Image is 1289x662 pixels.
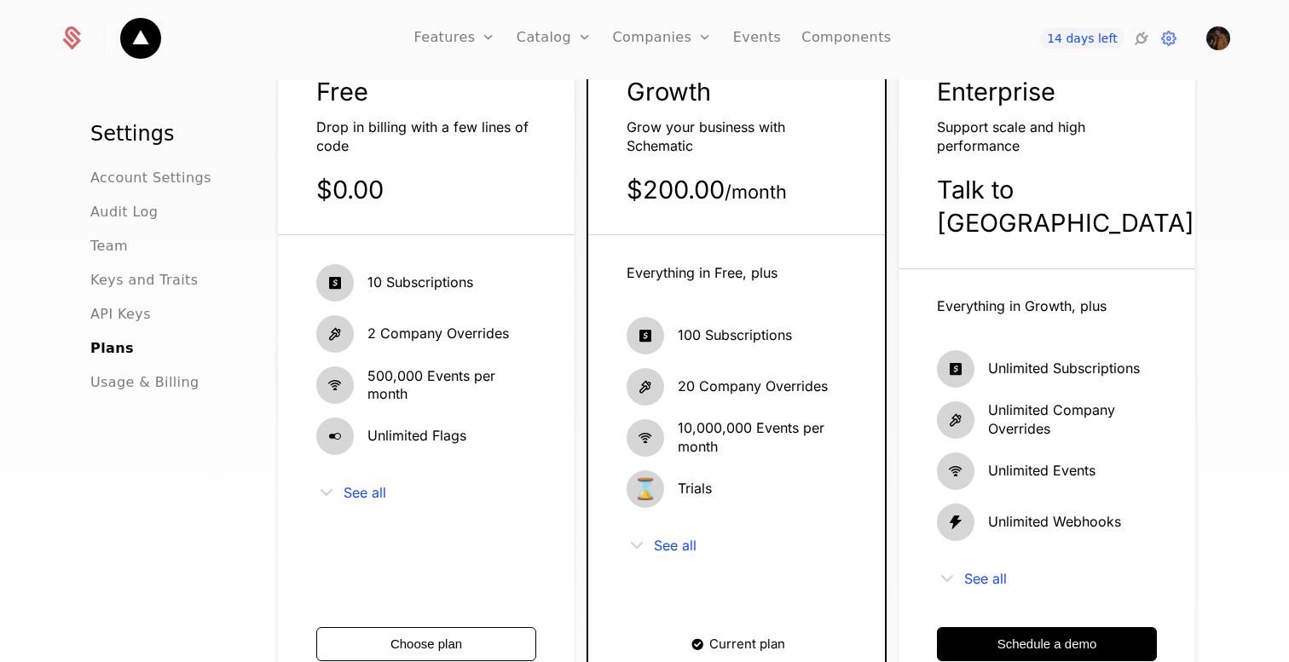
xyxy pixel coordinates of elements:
h1: Settings [90,120,234,147]
span: $0.00 [316,175,384,204]
span: 10,000,000 Events per month [678,419,847,456]
sub: / month [725,181,787,203]
a: Schedule a demo [937,627,1157,661]
span: ⌛ [627,470,664,508]
a: Keys and Traits [90,270,198,291]
span: Enterprise [937,77,1055,106]
span: Free [316,77,368,106]
span: 10 Subscriptions [367,273,473,292]
i: boolean-on [316,417,354,455]
span: Grow your business with Schematic [627,118,785,154]
span: Unlimited Events [988,462,1095,481]
i: signal [937,452,974,490]
span: Everything in Growth, plus [937,297,1107,314]
img: Finova [120,18,161,59]
i: cashapp [316,264,354,302]
a: Integrations [1131,28,1152,49]
span: Talk to [GEOGRAPHIC_DATA] [937,175,1194,238]
i: signal [627,419,664,457]
img: Ryan Bakker [1206,26,1230,50]
span: Unlimited Subscriptions [988,360,1140,378]
span: Unlimited Company Overrides [988,401,1157,438]
span: See all [344,486,386,499]
button: Choose plan [316,627,536,661]
span: Drop in billing with a few lines of code [316,118,529,154]
span: See all [964,572,1007,585]
i: cashapp [627,317,664,354]
a: Settings [1159,28,1179,49]
span: Support scale and high performance [937,118,1085,154]
span: Trials [678,480,712,498]
i: hammer [937,401,974,439]
i: chevron-down [937,568,957,589]
i: signal [316,366,354,404]
i: check-rounded [689,636,706,653]
a: Usage & Billing [90,372,199,393]
a: Audit Log [90,202,158,222]
span: 20 Company Overrides [678,377,828,396]
span: Current plan [709,637,785,650]
a: API Keys [90,304,151,325]
nav: Main [90,120,234,393]
i: chevron-down [316,482,337,503]
span: Everything in Free, plus [627,264,777,281]
i: hammer [316,315,354,353]
i: cashapp [937,350,974,388]
a: 14 days left [1040,28,1124,49]
button: Open user button [1206,26,1230,50]
a: Account Settings [90,168,211,188]
span: Unlimited Flags [367,427,466,446]
i: chevron-down [627,535,647,556]
span: See all [654,538,697,552]
span: Unlimited Webhooks [988,513,1121,532]
i: thunder [937,504,974,541]
a: Team [90,236,128,256]
span: 100 Subscriptions [678,326,792,345]
span: $200.00 [627,175,787,204]
a: Plans [90,338,134,359]
span: Growth [627,77,711,106]
i: hammer [627,368,664,406]
span: 500,000 Events per month [367,367,536,404]
span: 2 Company Overrides [367,325,509,343]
